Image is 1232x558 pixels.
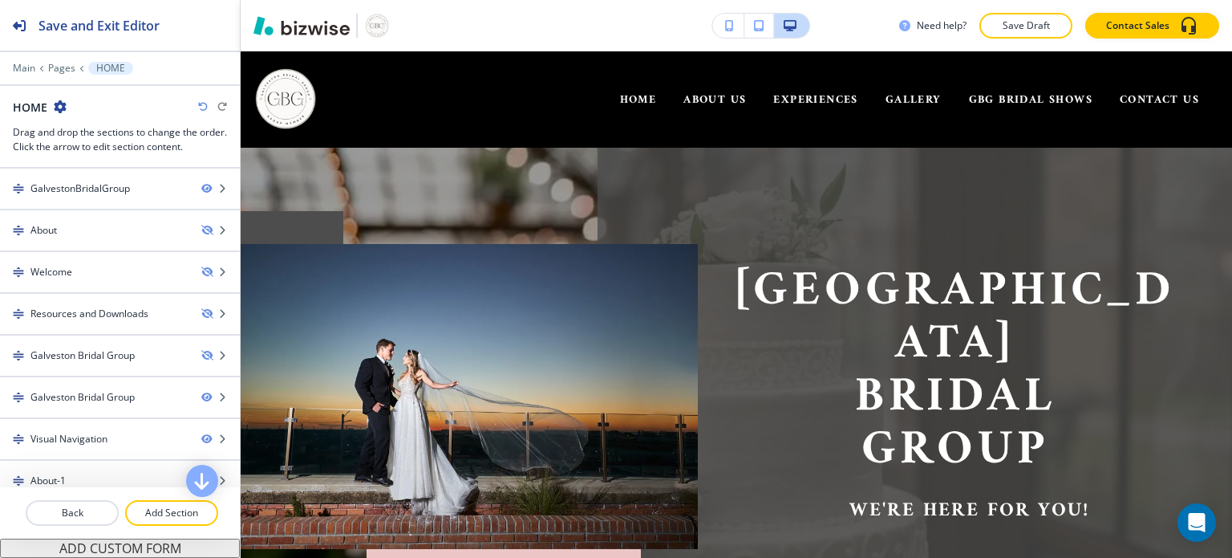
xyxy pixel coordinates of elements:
p: Save Draft [1000,18,1052,33]
div: About-1 [30,474,66,488]
img: Drag [13,267,24,278]
span: GBG BRIDAL SHOWS [969,90,1092,110]
p: HOME [96,63,125,74]
img: cc3ef394925dcf1d1839904563c9ca16.webp [241,244,698,549]
div: Resources and Downloads [30,307,148,321]
span: ABOUT US [683,90,746,110]
span: EXPERIENCES [773,90,857,110]
h2: Save and Exit Editor [38,16,160,35]
button: Save Draft [979,13,1072,39]
img: Drag [13,183,24,194]
div: GalvestonBridalGroup [30,181,130,196]
p: [GEOGRAPHIC_DATA] [727,266,1184,372]
button: Add Section [125,500,218,526]
h2: HOME [13,99,47,116]
h3: Drag and drop the sections to change the order. Click the arrow to edit section content. [13,125,227,154]
p: Back [27,506,117,520]
div: About [30,223,57,238]
img: Drag [13,475,24,487]
span: CONTACT US [1120,90,1199,110]
button: Back [26,500,119,526]
p: Contact Sales [1106,18,1169,33]
img: Drag [13,225,24,236]
p: Group [727,425,1184,478]
div: Galveston Bridal Group [30,348,135,363]
button: Pages [48,63,75,74]
img: Drag [13,350,24,361]
img: Drag [13,308,24,320]
strong: we're here for you! [849,494,1090,527]
h3: Need help? [917,18,967,33]
p: Add Section [127,506,217,520]
div: Galveston Bridal Group [30,390,135,405]
button: Contact Sales [1085,13,1219,39]
p: Bridal [727,372,1184,425]
button: Main [13,63,35,74]
span: GALLERY [885,90,942,110]
div: Open Intercom Messenger [1177,503,1216,542]
div: Visual Navigation [30,432,107,446]
img: Bizwise Logo [253,16,350,35]
img: Your Logo [364,13,390,39]
img: Drag [13,434,24,445]
span: HOME [620,90,657,110]
div: Welcome [30,265,72,279]
img: Galveston Bridal Group [252,65,319,132]
img: Drag [13,392,24,403]
button: HOME [88,62,133,75]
